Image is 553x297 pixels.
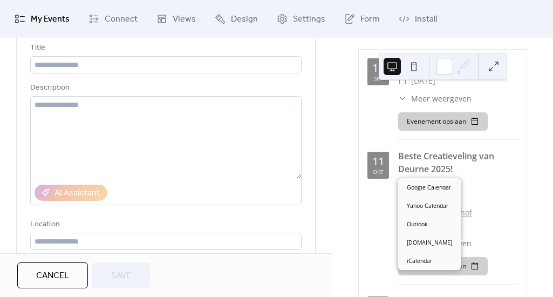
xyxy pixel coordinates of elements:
[415,13,437,26] span: Install
[207,4,266,33] a: Design
[398,93,472,104] button: ​Meer weergeven
[411,93,472,104] span: Meer weergeven
[293,13,325,26] span: Settings
[372,156,384,167] div: 11
[398,197,461,215] a: Yahoo Calendar
[407,202,448,211] span: Yahoo Calendar
[36,269,69,282] span: Cancel
[105,13,138,26] span: Connect
[6,4,78,33] a: My Events
[30,42,299,55] div: Title
[398,93,407,104] div: ​
[407,257,432,266] span: iCalendar
[374,76,383,81] div: sep
[80,4,146,33] a: Connect
[269,4,333,33] a: Settings
[31,13,70,26] span: My Events
[30,218,299,231] div: Location
[17,262,88,288] button: Cancel
[398,178,461,197] a: Google Calendar
[231,13,258,26] span: Design
[372,63,384,73] div: 15
[398,75,407,87] div: ​
[336,4,388,33] a: Form
[30,82,299,94] div: Description
[373,169,384,174] div: okt
[407,220,428,229] span: Outlook
[398,150,494,175] a: Beste Creatieveling van Deurne 2025!
[391,4,445,33] a: Install
[411,75,435,87] span: [DATE]
[148,4,204,33] a: Views
[173,13,196,26] span: Views
[398,233,461,252] a: [DOMAIN_NAME]
[398,112,488,131] button: Evenement opslaan
[407,239,452,247] span: [DOMAIN_NAME]
[407,184,451,192] span: Google Calendar
[360,13,380,26] span: Form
